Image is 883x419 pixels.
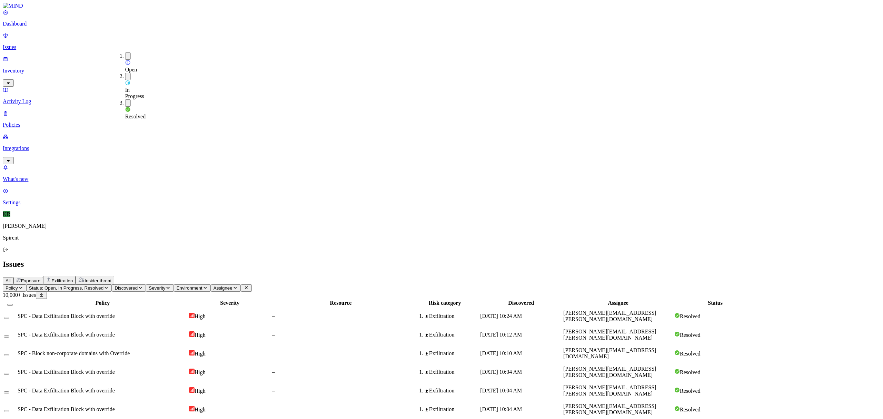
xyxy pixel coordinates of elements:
[4,410,9,412] button: Select row
[3,3,880,9] a: MIND
[563,384,656,397] span: [PERSON_NAME][EMAIL_ADDRESS][PERSON_NAME][DOMAIN_NAME]
[3,87,880,105] a: Activity Log
[189,350,195,355] img: severity-high
[3,3,23,9] img: MIND
[411,300,479,306] div: Risk category
[189,300,271,306] div: Severity
[18,406,115,412] span: SPC - Data Exfiltration Block with override
[18,388,115,393] span: SPC - Data Exfiltration Block with override
[21,278,40,283] span: Exposure
[4,391,9,393] button: Select row
[4,354,9,356] button: Select row
[195,369,206,375] span: High
[125,67,137,72] span: Open
[85,278,111,283] span: Insider threat
[3,9,880,27] a: Dashboard
[272,332,275,338] span: –
[3,223,880,229] p: [PERSON_NAME]
[3,134,880,163] a: Integrations
[563,300,673,306] div: Assignee
[680,351,701,357] span: Resolved
[177,285,202,291] span: Environment
[125,60,131,65] img: status-open
[3,211,10,217] span: KR
[425,369,479,375] div: Exfiltration
[18,300,188,306] div: Policy
[3,68,880,74] p: Inventory
[18,369,115,375] span: SPC - Data Exfiltration Block with override
[272,406,275,412] span: –
[3,260,880,269] h2: Issues
[3,32,880,50] a: Issues
[214,285,232,291] span: Assignee
[563,310,656,322] span: [PERSON_NAME][EMAIL_ADDRESS][PERSON_NAME][DOMAIN_NAME]
[4,373,9,375] button: Select row
[425,406,479,412] div: Exfiltration
[195,351,206,357] span: High
[3,235,880,241] p: Spirent
[480,369,522,375] span: [DATE] 10:04 AM
[3,56,880,86] a: Inventory
[7,304,13,306] button: Select all
[680,332,701,338] span: Resolved
[125,87,144,99] span: In Progress
[680,407,701,412] span: Resolved
[680,369,701,375] span: Resolved
[3,188,880,206] a: Settings
[51,278,73,283] span: Exfiltration
[680,388,701,394] span: Resolved
[674,387,680,393] img: status-resolved
[425,350,479,357] div: Exfiltration
[480,313,522,319] span: [DATE] 10:24 AM
[3,176,880,182] p: What's new
[272,388,275,393] span: –
[563,403,656,415] span: [PERSON_NAME][EMAIL_ADDRESS][PERSON_NAME][DOMAIN_NAME]
[3,110,880,128] a: Policies
[272,300,409,306] div: Resource
[3,21,880,27] p: Dashboard
[189,331,195,337] img: severity-high
[18,313,115,319] span: SPC - Data Exfiltration Block with override
[195,313,206,319] span: High
[189,313,195,318] img: severity-high
[4,317,9,319] button: Select row
[6,278,11,283] span: All
[480,406,522,412] span: [DATE] 10:04 AM
[674,313,680,318] img: status-resolved
[674,331,680,337] img: status-resolved
[6,285,18,291] span: Policy
[125,107,131,112] img: status-resolved
[680,313,701,319] span: Resolved
[3,199,880,206] p: Settings
[272,369,275,375] span: –
[674,350,680,355] img: status-resolved
[125,80,130,86] img: status-in-progress
[29,285,103,291] span: Status: Open, In Progress, Resolved
[272,313,275,319] span: –
[563,347,656,359] span: [PERSON_NAME][EMAIL_ADDRESS][DOMAIN_NAME]
[3,122,880,128] p: Policies
[563,329,656,341] span: [PERSON_NAME][EMAIL_ADDRESS][PERSON_NAME][DOMAIN_NAME]
[3,292,36,298] span: 10,000+ Issues
[189,387,195,393] img: severity-high
[125,114,146,119] span: Resolved
[272,350,275,356] span: –
[425,313,479,319] div: Exfiltration
[189,369,195,374] img: severity-high
[195,332,206,338] span: High
[18,350,130,356] span: SPC - Block non-corporate domains with Override
[674,369,680,374] img: status-resolved
[480,388,522,393] span: [DATE] 10:04 AM
[563,366,656,378] span: [PERSON_NAME][EMAIL_ADDRESS][PERSON_NAME][DOMAIN_NAME]
[189,406,195,411] img: severity-high
[195,407,206,412] span: High
[674,406,680,411] img: status-resolved
[115,285,138,291] span: Discovered
[195,388,206,394] span: High
[3,98,880,105] p: Activity Log
[3,145,880,152] p: Integrations
[480,350,522,356] span: [DATE] 10:10 AM
[425,332,479,338] div: Exfiltration
[3,164,880,182] a: What's new
[4,335,9,338] button: Select row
